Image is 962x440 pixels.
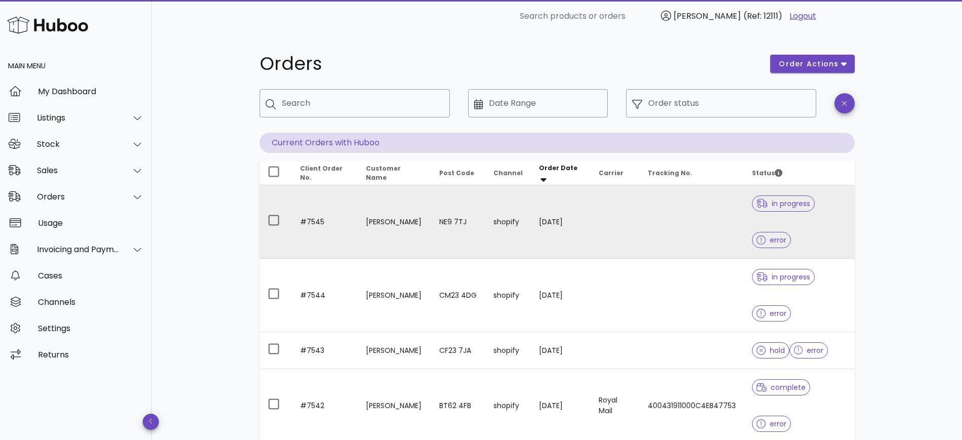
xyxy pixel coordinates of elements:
div: Settings [38,324,144,333]
button: order actions [770,55,854,73]
span: Customer Name [366,164,401,182]
span: Status [752,169,782,177]
div: Orders [37,192,119,202]
td: [DATE] [531,259,590,332]
td: [PERSON_NAME] [358,185,431,259]
div: Invoicing and Payments [37,245,119,254]
th: Order Date: Sorted descending. Activate to remove sorting. [531,161,590,185]
div: My Dashboard [38,87,144,96]
h1: Orders [260,55,759,73]
div: Cases [38,271,144,281]
span: Order Date [539,164,577,172]
span: Post Code [439,169,474,177]
span: error [757,310,786,317]
th: Customer Name [358,161,431,185]
td: [DATE] [531,332,590,369]
div: Listings [37,113,119,123]
td: shopify [485,259,531,332]
td: [DATE] [531,185,590,259]
span: complete [757,384,806,391]
p: Current Orders with Huboo [260,133,855,153]
div: Sales [37,166,119,175]
th: Carrier [591,161,640,185]
span: error [794,347,824,354]
div: Usage [38,218,144,228]
th: Client Order No. [292,161,358,185]
img: Huboo Logo [7,14,88,36]
td: CF23 7JA [431,332,486,369]
th: Post Code [431,161,486,185]
span: error [757,420,786,427]
td: NE9 7TJ [431,185,486,259]
td: shopify [485,185,531,259]
span: in progress [757,200,810,207]
span: [PERSON_NAME] [674,10,741,22]
span: Tracking No. [648,169,692,177]
span: order actions [778,59,839,69]
div: Stock [37,139,119,149]
td: shopify [485,332,531,369]
span: in progress [757,273,810,281]
div: Channels [38,297,144,307]
span: hold [757,347,785,354]
th: Status [744,161,854,185]
span: Channel [493,169,523,177]
td: #7545 [292,185,358,259]
td: #7543 [292,332,358,369]
a: Logout [789,10,816,22]
span: error [757,236,786,244]
span: (Ref: 12111) [743,10,782,22]
td: [PERSON_NAME] [358,332,431,369]
th: Channel [485,161,531,185]
span: Carrier [599,169,623,177]
th: Tracking No. [640,161,744,185]
div: Returns [38,350,144,359]
span: Client Order No. [300,164,343,182]
td: CM23 4DG [431,259,486,332]
td: #7544 [292,259,358,332]
td: [PERSON_NAME] [358,259,431,332]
